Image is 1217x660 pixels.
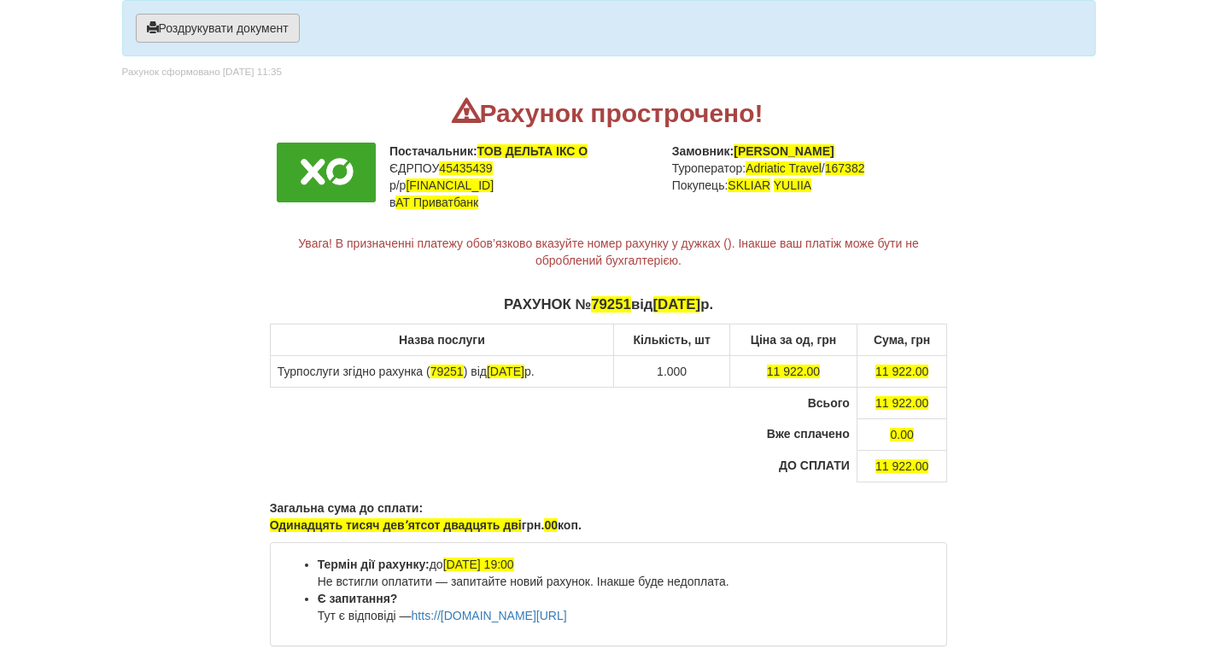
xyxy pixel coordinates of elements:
[875,396,928,410] span: 11 922.00
[270,450,857,482] td: ДО СПЛАТИ
[270,96,948,127] h2: Рахунок прострочено!
[544,518,558,532] span: 00
[270,324,614,355] th: Назва послуги
[383,136,665,218] td: ЄДРПОУ р/р в
[728,178,770,192] span: SKLIAR
[277,143,376,202] img: logo.png
[270,418,857,450] td: Вже сплачено
[270,518,522,532] span: Одинадцять тисяч девʼятсот двадцять дві
[875,459,928,473] span: 11 922.00
[591,296,631,312] span: 79251
[857,324,946,355] th: Сума, грн
[270,499,948,534] p: Загальна сума до сплати: грн. коп.
[614,324,730,355] th: Кількість, шт
[734,144,834,158] span: [PERSON_NAME]
[477,144,588,158] span: ТОВ ДЕЛЬТА ІКС О
[136,14,300,43] button: Роздрукувати документ
[730,324,857,355] th: Ціна за од, грн
[270,387,857,418] td: Всього
[270,235,948,269] p: Увага! В призначенні платежу обов’язково вказуйте номер рахунку у дужках (). Інакше ваш платіж мо...
[412,609,567,622] a: htts://[DOMAIN_NAME][URL]
[389,144,588,158] b: Постачальник:
[430,365,464,378] span: 79251
[890,428,913,441] span: 0.00
[774,178,811,192] span: YULIIA
[318,556,934,590] li: до Не встигли оплатити — запитайте новий рахунок. Інакше буде недоплата.
[318,590,934,624] li: Тут є відповіді —
[875,365,928,378] span: 11 922.00
[318,558,430,571] b: Термін дії рахунку:
[318,592,398,605] b: Є запитання?
[270,295,948,315] p: РАХУНОК № від р.
[672,144,834,158] b: Замовник:
[122,65,1096,79] p: Рахунок сформовано [DATE] 11:35
[406,178,494,192] span: [FINANCIAL_ID]
[439,161,492,175] span: 45435439
[443,558,514,571] span: [DATE] 19:00
[487,365,524,378] span: [DATE]
[395,196,478,209] span: АТ Приватбанк
[767,365,820,378] span: 11 922.00
[746,161,822,175] span: Adriatic Travel
[653,296,701,312] span: [DATE]
[270,355,614,387] td: Турпослуги згідно рахунка ( ) від р.
[825,161,865,175] span: 167382
[665,136,948,218] td: Туроператор: / Покупець:
[614,355,730,387] td: 1.000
